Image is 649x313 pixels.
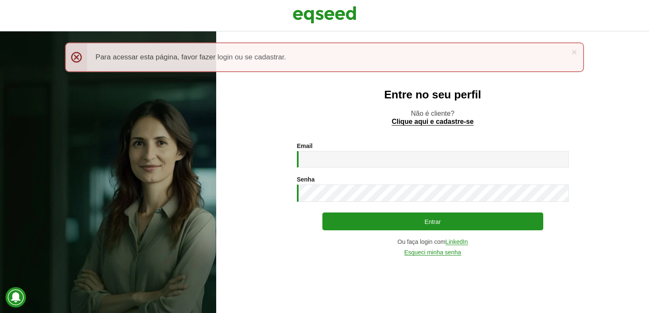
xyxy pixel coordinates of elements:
p: Não é cliente? [233,109,632,126]
a: Clique aqui e cadastre-se [392,118,474,126]
label: Email [297,143,313,149]
div: Ou faça login com [297,239,569,245]
a: Esqueci minha senha [404,249,461,256]
button: Entrar [322,212,543,230]
img: EqSeed Logo [293,4,356,25]
a: × [572,48,577,56]
a: LinkedIn [446,239,468,245]
div: Para acessar esta página, favor fazer login ou se cadastrar. [65,42,584,72]
label: Senha [297,176,315,182]
h2: Entre no seu perfil [233,89,632,101]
